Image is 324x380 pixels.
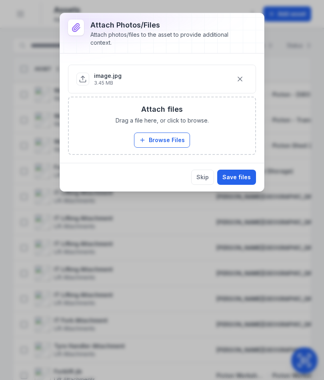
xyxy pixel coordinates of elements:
div: Attach photos/files to the asset to provide additional context. [90,31,243,47]
h3: Attach files [141,104,183,115]
span: Drag a file here, or click to browse. [116,117,209,125]
button: Save files [217,170,256,185]
button: Skip [191,170,214,185]
h3: Attach photos/files [90,20,243,31]
button: Browse Files [134,133,190,148]
p: image.jpg [94,72,122,80]
p: 3.45 MB [94,80,122,86]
